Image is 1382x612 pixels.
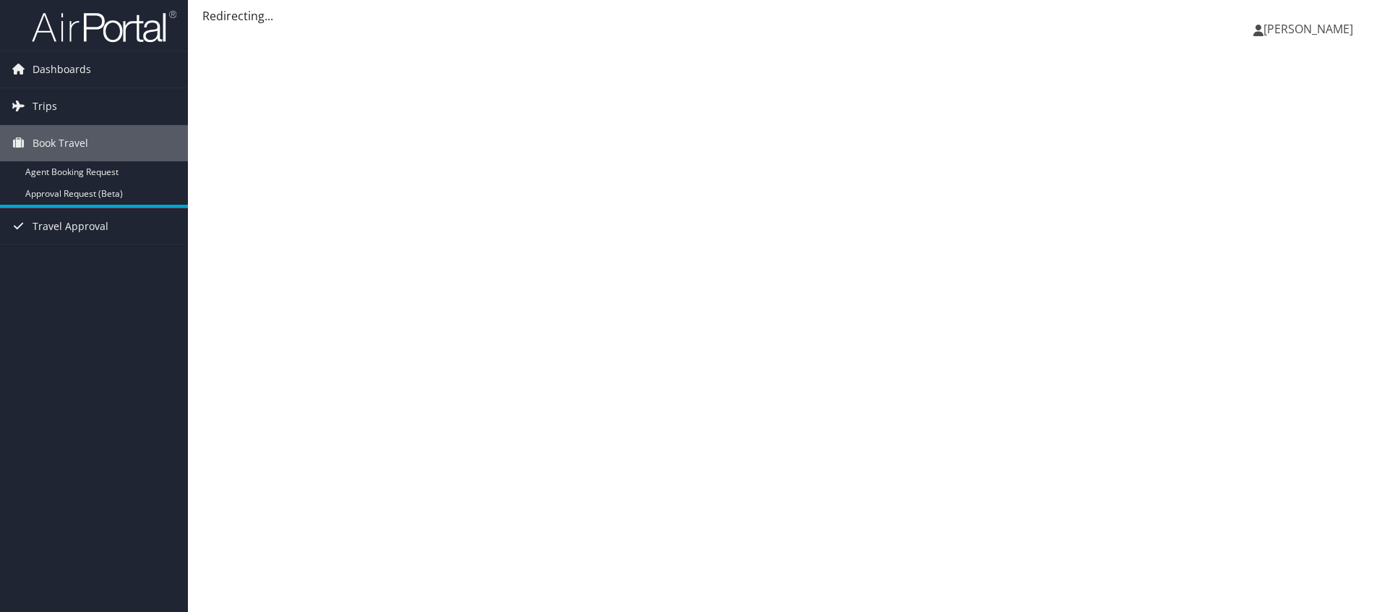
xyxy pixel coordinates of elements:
[32,9,176,43] img: airportal-logo.png
[33,208,108,245] span: Travel Approval
[202,7,1368,25] div: Redirecting...
[1253,7,1368,51] a: [PERSON_NAME]
[1263,21,1353,37] span: [PERSON_NAME]
[33,88,57,124] span: Trips
[33,51,91,88] span: Dashboards
[33,125,88,161] span: Book Travel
